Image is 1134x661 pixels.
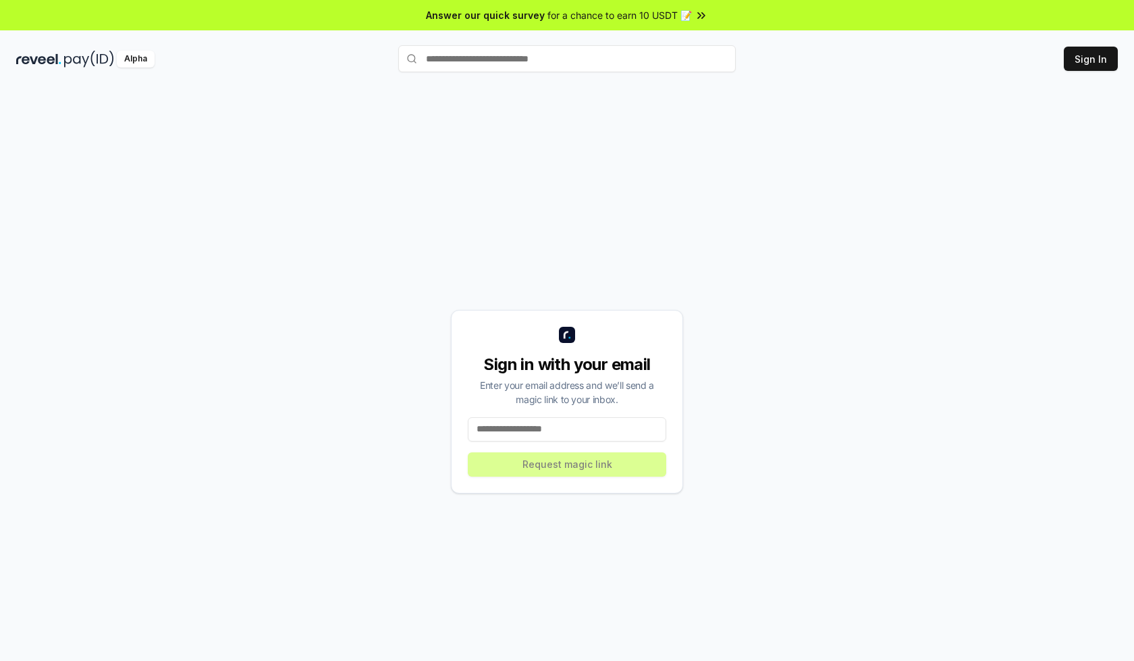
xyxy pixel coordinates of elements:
[1064,47,1118,71] button: Sign In
[559,327,575,343] img: logo_small
[16,51,61,68] img: reveel_dark
[117,51,155,68] div: Alpha
[468,354,666,375] div: Sign in with your email
[64,51,114,68] img: pay_id
[426,8,545,22] span: Answer our quick survey
[547,8,692,22] span: for a chance to earn 10 USDT 📝
[468,378,666,406] div: Enter your email address and we’ll send a magic link to your inbox.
